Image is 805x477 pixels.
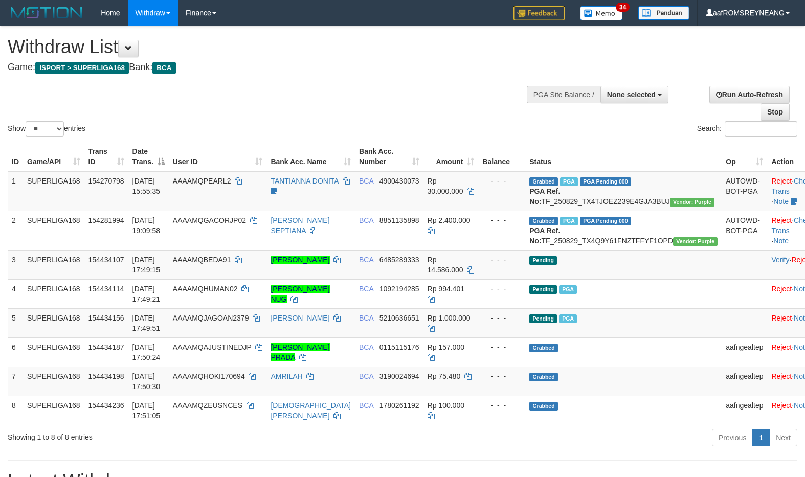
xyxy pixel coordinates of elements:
[722,211,767,250] td: AUTOWD-BOT-PGA
[271,343,329,361] a: [PERSON_NAME] PRADA
[428,285,464,293] span: Rp 994.401
[525,171,722,211] td: TF_250829_TX4TJOEZ239E4GJA3BUJ
[529,226,560,245] b: PGA Ref. No:
[88,343,124,351] span: 154434187
[580,177,631,186] span: PGA Pending
[722,396,767,425] td: aafngealtep
[359,343,373,351] span: BCA
[173,177,231,185] span: AAAAMQPEARL2
[359,285,373,293] span: BCA
[379,285,419,293] span: Copy 1092194285 to clipboard
[527,86,600,103] div: PGA Site Balance /
[638,6,689,20] img: panduan.png
[88,285,124,293] span: 154434114
[88,314,124,322] span: 154434156
[771,372,792,380] a: Reject
[23,367,84,396] td: SUPERLIGA168
[128,142,169,171] th: Date Trans.: activate to sort column descending
[379,372,419,380] span: Copy 3190024694 to clipboard
[482,342,521,352] div: - - -
[529,373,558,381] span: Grabbed
[266,142,355,171] th: Bank Acc. Name: activate to sort column ascending
[8,308,23,337] td: 5
[559,314,577,323] span: Marked by aafsoycanthlai
[428,401,464,410] span: Rp 100.000
[173,256,231,264] span: AAAAMQBEDA91
[8,171,23,211] td: 1
[271,314,329,322] a: [PERSON_NAME]
[8,62,526,73] h4: Game: Bank:
[359,401,373,410] span: BCA
[152,62,175,74] span: BCA
[132,343,161,361] span: [DATE] 17:50:24
[173,372,245,380] span: AAAAMQHOKI170694
[8,211,23,250] td: 2
[8,250,23,279] td: 3
[722,171,767,211] td: AUTOWD-BOT-PGA
[173,401,242,410] span: AAAAMQZEUSNCES
[428,372,461,380] span: Rp 75.480
[271,401,351,420] a: [DEMOGRAPHIC_DATA][PERSON_NAME]
[173,314,249,322] span: AAAAMQJAGOAN2379
[771,285,792,293] a: Reject
[697,121,797,137] label: Search:
[271,177,339,185] a: TANTIANNA DONITA
[560,177,578,186] span: Marked by aafmaleo
[725,121,797,137] input: Search:
[271,372,302,380] a: AMRILAH
[773,197,789,206] a: Note
[580,217,631,225] span: PGA Pending
[529,177,558,186] span: Grabbed
[8,121,85,137] label: Show entries
[359,216,373,224] span: BCA
[88,177,124,185] span: 154270798
[482,284,521,294] div: - - -
[379,177,419,185] span: Copy 4900430073 to clipboard
[600,86,668,103] button: None selected
[769,429,797,446] a: Next
[8,428,328,442] div: Showing 1 to 8 of 8 entries
[379,401,419,410] span: Copy 1780261192 to clipboard
[529,344,558,352] span: Grabbed
[8,337,23,367] td: 6
[529,217,558,225] span: Grabbed
[26,121,64,137] select: Showentries
[771,256,789,264] a: Verify
[132,372,161,391] span: [DATE] 17:50:30
[271,285,329,303] a: [PERSON_NAME] NUG
[482,400,521,411] div: - - -
[23,337,84,367] td: SUPERLIGA168
[132,314,161,332] span: [DATE] 17:49:51
[379,256,419,264] span: Copy 6485289333 to clipboard
[173,343,252,351] span: AAAAMQAJUSTINEDJP
[132,216,161,235] span: [DATE] 19:09:58
[428,256,463,274] span: Rp 14.586.000
[88,216,124,224] span: 154281994
[525,211,722,250] td: TF_250829_TX4Q9Y61FNZTFFYF1OPD
[560,217,578,225] span: Marked by aafnonsreyleab
[478,142,525,171] th: Balance
[359,314,373,322] span: BCA
[428,216,471,224] span: Rp 2.400.000
[670,198,714,207] span: Vendor URL: https://trx4.1velocity.biz
[773,237,789,245] a: Note
[771,216,792,224] a: Reject
[132,401,161,420] span: [DATE] 17:51:05
[722,367,767,396] td: aafngealtep
[482,313,521,323] div: - - -
[771,314,792,322] a: Reject
[355,142,423,171] th: Bank Acc. Number: activate to sort column ascending
[712,429,753,446] a: Previous
[173,216,246,224] span: AAAAMQGACORJP02
[8,5,85,20] img: MOTION_logo.png
[761,103,790,121] a: Stop
[271,256,329,264] a: [PERSON_NAME]
[616,3,630,12] span: 34
[529,285,557,294] span: Pending
[379,314,419,322] span: Copy 5210636651 to clipboard
[132,256,161,274] span: [DATE] 17:49:15
[673,237,718,246] span: Vendor URL: https://trx4.1velocity.biz
[173,285,238,293] span: AAAAMQHUMAN02
[35,62,129,74] span: ISPORT > SUPERLIGA168
[23,142,84,171] th: Game/API: activate to sort column ascending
